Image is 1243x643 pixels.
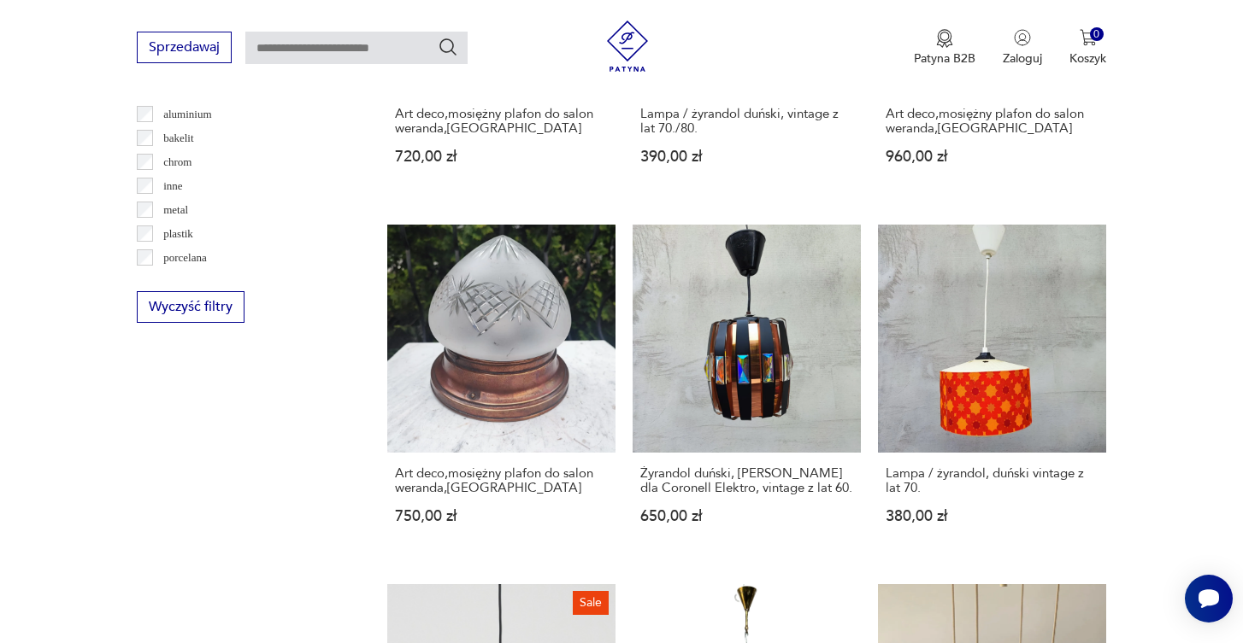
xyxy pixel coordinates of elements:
a: Ikona medaluPatyna B2B [914,29,975,67]
a: Żyrandol duński, Werner Schou dla Coronell Elektro, vintage z lat 60.Żyrandol duński, [PERSON_NAM... [633,225,861,557]
h3: Żyrandol duński, [PERSON_NAME] dla Coronell Elektro, vintage z lat 60. [640,466,853,495]
img: Patyna - sklep z meblami i dekoracjami vintage [602,20,653,72]
iframe: Smartsupp widget button [1185,575,1233,623]
h3: Lampa / żyrandol, duński vintage z lat 70. [886,466,1099,495]
p: plastik [163,225,193,243]
a: Lampa / żyrandol, duński vintage z lat 70.Lampa / żyrandol, duński vintage z lat 70.380,00 zł [878,225,1106,557]
p: chrom [163,153,191,172]
p: bakelit [163,129,193,148]
a: Sprzedawaj [137,43,232,55]
h3: Lampa / żyrandol duński, vintage z lat 70./80. [640,107,853,136]
p: 650,00 zł [640,509,853,523]
p: 750,00 zł [395,509,608,523]
p: aluminium [163,105,211,124]
h3: Art deco,mosiężny plafon do salon weranda,[GEOGRAPHIC_DATA] [886,107,1099,136]
div: 0 [1090,27,1105,42]
p: inne [163,177,182,196]
p: Koszyk [1069,50,1106,67]
p: porcelit [163,272,197,291]
button: Szukaj [438,37,458,57]
img: Ikona medalu [936,29,953,48]
img: Ikonka użytkownika [1014,29,1031,46]
p: 720,00 zł [395,149,608,164]
img: Ikona koszyka [1080,29,1097,46]
button: Zaloguj [1003,29,1042,67]
a: Art deco,mosiężny plafon do salon weranda,łazienkaArt deco,mosiężny plafon do salon weranda,[GEOG... [387,225,616,557]
button: Wyczyść filtry [137,291,244,323]
p: metal [163,201,188,219]
p: porcelana [163,248,207,267]
h3: Art deco,mosiężny plafon do salon weranda,[GEOGRAPHIC_DATA] [395,107,608,136]
h3: Art deco,mosiężny plafon do salon weranda,[GEOGRAPHIC_DATA] [395,466,608,495]
p: 960,00 zł [886,149,1099,164]
p: Patyna B2B [914,50,975,67]
button: 0Koszyk [1069,29,1106,67]
button: Sprzedawaj [137,32,232,63]
p: 390,00 zł [640,149,853,164]
p: Zaloguj [1003,50,1042,67]
p: 380,00 zł [886,509,1099,523]
button: Patyna B2B [914,29,975,67]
